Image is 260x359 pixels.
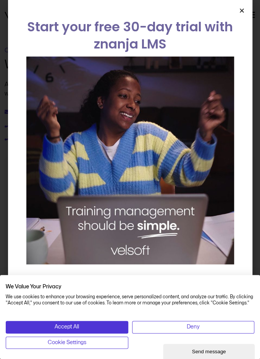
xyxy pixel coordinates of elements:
[6,336,128,349] button: Adjust cookie preferences
[6,321,128,333] button: Accept all cookies
[132,321,255,333] button: Deny all cookies
[187,323,199,331] span: Deny
[6,283,254,290] h2: We Value Your Privacy
[55,323,79,331] span: Accept All
[26,57,234,264] img: a woman sitting at her laptop dancing
[239,8,245,13] a: Close
[48,338,86,347] span: Cookie Settings
[163,342,256,359] iframe: chat widget
[6,294,254,307] p: We use cookies to enhance your browsing experience, serve personalized content, and analyze our t...
[26,18,234,53] h2: Start your free 30-day trial with znanja LMS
